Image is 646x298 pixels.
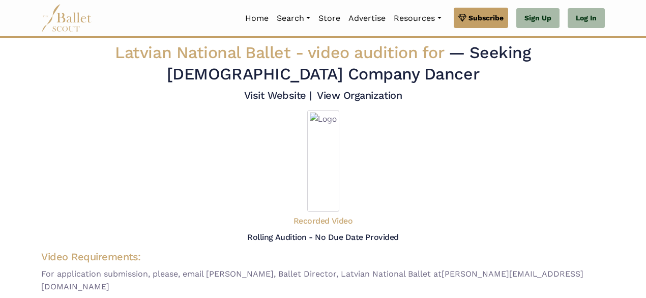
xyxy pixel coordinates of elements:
h5: Recorded Video [293,216,353,227]
h5: Rolling Audition - No Due Date Provided [247,232,398,242]
a: Store [314,8,344,29]
a: Resources [390,8,445,29]
a: Search [273,8,314,29]
img: gem.svg [458,12,466,23]
a: View Organization [317,89,402,101]
span: video audition for [308,43,444,62]
a: Advertise [344,8,390,29]
img: Logo [307,110,339,212]
a: Subscribe [454,8,508,28]
span: For application submission, please, email [PERSON_NAME], Ballet Director, Latvian National Ballet... [41,267,605,293]
a: Sign Up [516,8,560,29]
span: Subscribe [468,12,504,23]
span: Latvian National Ballet - [115,43,448,62]
a: Log In [568,8,605,29]
a: Visit Website | [244,89,312,101]
span: Video Requirements: [41,251,141,263]
a: Home [241,8,273,29]
span: — Seeking [DEMOGRAPHIC_DATA] Company Dancer [167,43,531,84]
